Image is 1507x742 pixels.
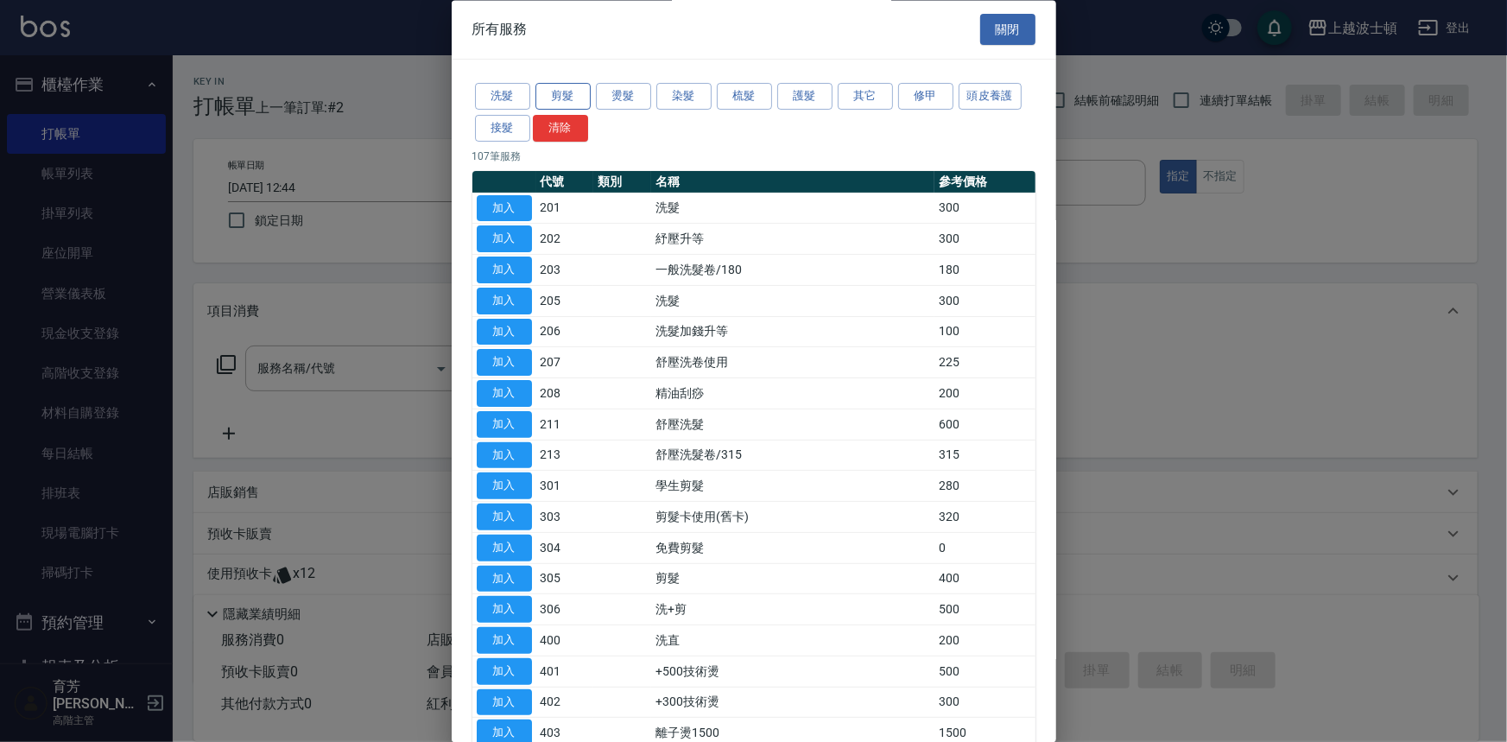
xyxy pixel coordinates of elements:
td: 225 [934,347,1035,378]
button: 加入 [477,350,532,377]
button: 燙髮 [596,84,651,111]
td: 剪髮卡使用(舊卡) [651,502,934,533]
td: 205 [536,286,594,317]
td: +500技術燙 [651,656,934,688]
td: 303 [536,502,594,533]
td: 304 [536,533,594,564]
button: 剪髮 [535,84,591,111]
td: 211 [536,409,594,441]
span: 所有服務 [472,21,528,38]
td: 300 [934,193,1035,225]
td: 洗髮加錢升等 [651,317,934,348]
td: 一般洗髮卷/180 [651,255,934,286]
td: 洗髮 [651,193,934,225]
td: 280 [934,471,1035,502]
td: 400 [536,625,594,656]
td: 200 [934,378,1035,409]
button: 其它 [838,84,893,111]
button: 加入 [477,381,532,408]
td: 紓壓升等 [651,224,934,255]
th: 類別 [593,171,651,193]
button: 染髮 [656,84,712,111]
button: 加入 [477,195,532,222]
td: +300技術燙 [651,688,934,719]
button: 加入 [477,504,532,531]
td: 200 [934,625,1035,656]
td: 500 [934,594,1035,625]
td: 201 [536,193,594,225]
td: 300 [934,286,1035,317]
td: 207 [536,347,594,378]
td: 洗髮 [651,286,934,317]
td: 洗+剪 [651,594,934,625]
td: 206 [536,317,594,348]
td: 600 [934,409,1035,441]
th: 代號 [536,171,594,193]
button: 加入 [477,442,532,469]
td: 180 [934,255,1035,286]
td: 400 [934,564,1035,595]
td: 舒壓洗髮 [651,409,934,441]
button: 加入 [477,473,532,500]
p: 107 筆服務 [472,149,1035,164]
th: 名稱 [651,171,934,193]
button: 洗髮 [475,84,530,111]
td: 320 [934,502,1035,533]
button: 關閉 [980,14,1035,46]
td: 免費剪髮 [651,533,934,564]
td: 洗直 [651,625,934,656]
td: 精油刮痧 [651,378,934,409]
button: 加入 [477,597,532,624]
th: 參考價格 [934,171,1035,193]
td: 208 [536,378,594,409]
button: 加入 [477,658,532,685]
td: 401 [536,656,594,688]
button: 加入 [477,628,532,655]
td: 舒壓洗卷使用 [651,347,934,378]
td: 306 [536,594,594,625]
button: 加入 [477,689,532,716]
td: 剪髮 [651,564,934,595]
button: 接髮 [475,115,530,142]
button: 梳髮 [717,84,772,111]
button: 加入 [477,411,532,438]
td: 203 [536,255,594,286]
td: 305 [536,564,594,595]
button: 頭皮養護 [959,84,1023,111]
button: 加入 [477,257,532,284]
button: 修甲 [898,84,953,111]
td: 402 [536,688,594,719]
button: 加入 [477,319,532,346]
td: 213 [536,441,594,472]
button: 加入 [477,226,532,253]
td: 300 [934,688,1035,719]
button: 清除 [533,115,588,142]
td: 舒壓洗髮卷/315 [651,441,934,472]
td: 0 [934,533,1035,564]
button: 加入 [477,535,532,561]
button: 加入 [477,566,532,593]
button: 護髮 [777,84,833,111]
td: 315 [934,441,1035,472]
td: 100 [934,317,1035,348]
td: 學生剪髮 [651,471,934,502]
button: 加入 [477,288,532,314]
td: 202 [536,224,594,255]
td: 500 [934,656,1035,688]
td: 300 [934,224,1035,255]
td: 301 [536,471,594,502]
